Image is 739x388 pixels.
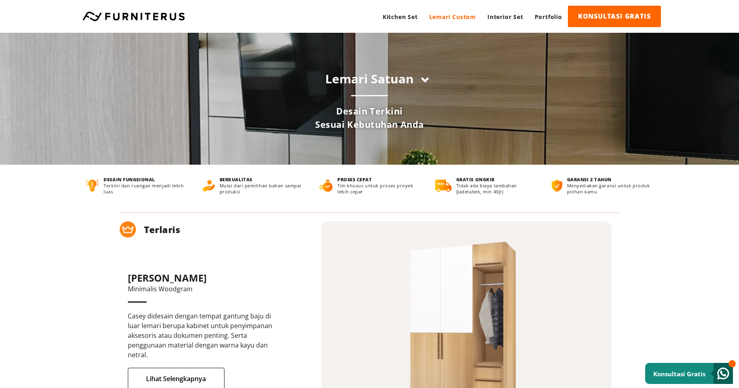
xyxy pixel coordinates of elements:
[128,271,321,284] h2: [PERSON_NAME]
[529,6,568,28] a: Portfolio
[377,6,423,28] a: Kitchen Set
[567,182,653,195] p: Menyediakan garansi untuk produk pilihan kamu
[456,182,537,195] p: Tidak ada biaya tambahan (Jadetabek, min 40jt)
[220,176,304,182] h4: BERKUALITAS
[144,223,180,235] h2: Terlaris
[552,180,562,192] img: bergaransi.png
[128,311,283,360] p: Casey didesain dengan tempat gantung baju di luar lemari berupa kabinet untuk penyimpanan aksesor...
[456,176,537,182] h4: GRATIS ONGKIR
[104,176,187,182] h4: DESAIN FUNGSIONAL
[567,176,653,182] h4: GARANSI 2 TAHUN
[337,176,420,182] h4: PROSES CEPAT
[120,221,136,237] img: best-seller.png
[435,180,451,192] img: gratis-ongkir.png
[653,370,705,378] small: Konsultasi Gratis
[482,6,529,28] a: Interior Set
[645,363,733,384] a: Konsultasi Gratis
[128,284,321,293] p: Minimalis Woodgrain
[337,182,420,195] p: Tim khusus untuk proses proyek lebih cepat
[202,180,215,192] img: berkualitas.png
[423,6,482,28] a: Lemari Custom
[86,180,99,192] img: desain-fungsional.png
[568,6,661,27] a: KONSULTASI GRATIS
[220,182,304,195] p: Mulai dari pemilihan bahan sampai produksi
[104,182,187,195] p: Terkini dan ruangan menjadi lebih luas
